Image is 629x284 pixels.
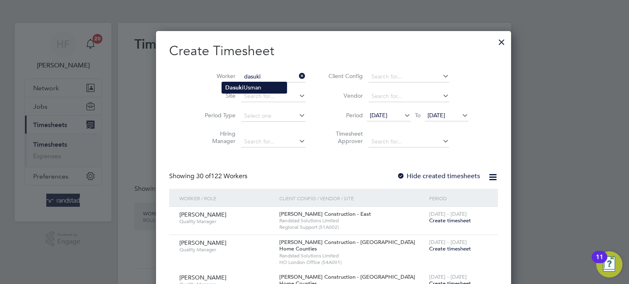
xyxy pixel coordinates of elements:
button: Open Resource Center, 11 new notifications [596,251,622,277]
span: Quality Manager [179,218,273,225]
span: Regional Support (51A002) [279,224,425,230]
input: Search for... [241,91,305,102]
span: [DATE] [370,112,387,119]
input: Search for... [369,91,449,102]
div: 11 [596,257,603,268]
span: 30 of [196,172,211,180]
span: [PERSON_NAME] [179,274,226,281]
label: Period [326,112,363,119]
span: HO London Office (54A001) [279,259,425,266]
h2: Create Timesheet [169,42,498,60]
span: [DATE] - [DATE] [429,210,467,217]
input: Search for... [369,136,449,148]
label: Worker [199,72,235,80]
div: Showing [169,172,249,181]
div: Period [427,189,490,208]
span: [DATE] - [DATE] [429,273,467,280]
div: Client Config / Vendor / Site [277,189,427,208]
label: Client Config [326,72,363,80]
span: Quality Manager [179,246,273,253]
span: Randstad Solutions Limited [279,253,425,259]
input: Search for... [369,71,449,83]
div: Worker / Role [177,189,277,208]
span: [PERSON_NAME] [179,239,226,246]
input: Search for... [241,136,305,148]
label: Hiring Manager [199,130,235,145]
label: Vendor [326,92,363,99]
label: Period Type [199,112,235,119]
b: Dasuki [225,84,244,91]
span: Create timesheet [429,217,471,224]
span: Randstad Solutions Limited [279,217,425,224]
span: [DATE] - [DATE] [429,239,467,246]
input: Search for... [241,71,305,83]
span: [PERSON_NAME] [179,211,226,218]
input: Select one [241,110,305,122]
span: 122 Workers [196,172,247,180]
label: Hide created timesheets [397,172,480,180]
span: [PERSON_NAME] Construction - [GEOGRAPHIC_DATA] Home Counties [279,239,415,253]
span: [PERSON_NAME] Construction - East [279,210,371,217]
label: Site [199,92,235,99]
span: [DATE] [428,112,445,119]
span: To [412,110,423,121]
li: Usman [222,82,287,93]
label: Timesheet Approver [326,130,363,145]
span: Create timesheet [429,245,471,252]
